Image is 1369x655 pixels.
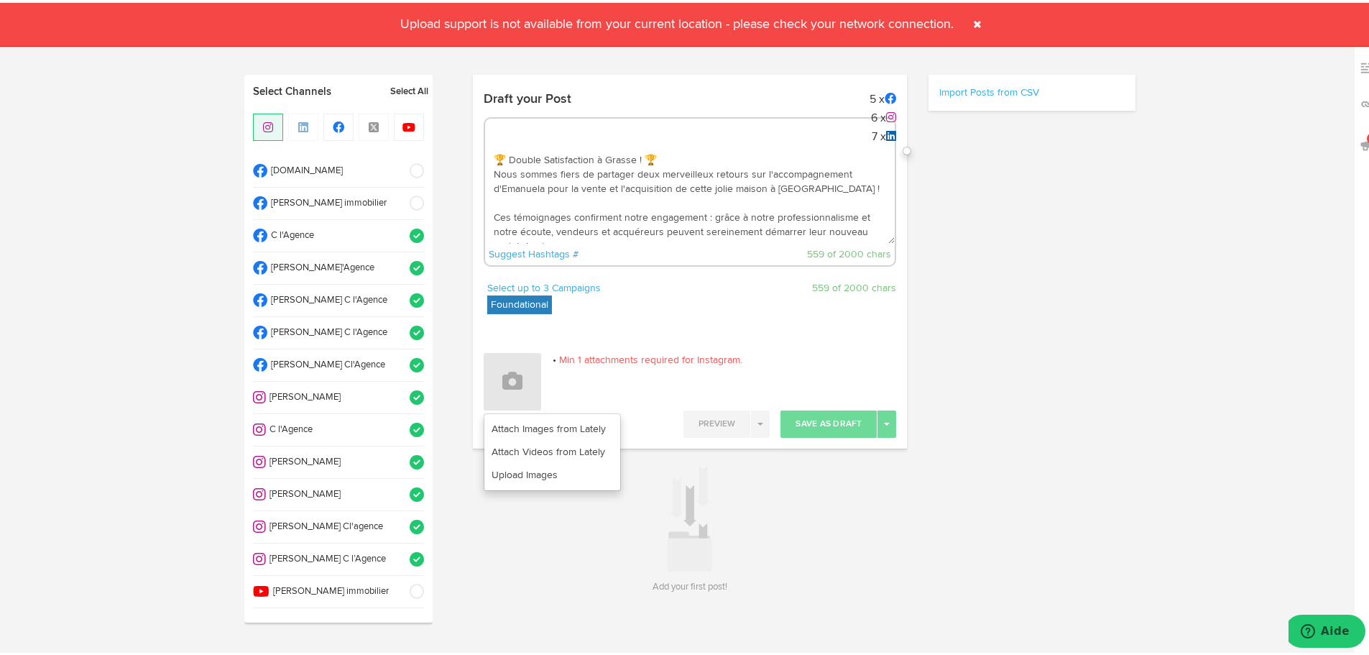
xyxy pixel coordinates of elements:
span: C l'Agence [266,421,400,434]
a: Attach Videos from Lately [484,438,620,461]
span: [PERSON_NAME] C l'Agence [267,324,400,337]
h3: Add your first post! [462,569,918,596]
a: Select All [390,82,428,96]
a: Suggest Hashtags # [489,247,579,257]
span: [DOMAIN_NAME] [267,162,400,175]
span: 559 of 2000 chars [812,278,896,293]
a: Upload Images [484,461,620,484]
p: 6 x [870,109,896,122]
button: Preview [683,408,750,435]
p: 7 x [870,127,896,140]
a: Import Posts from CSV [939,85,1039,95]
img: icon_add_something.svg [667,462,714,569]
span: [PERSON_NAME] [266,388,400,402]
span: 559 of 2000 chars [807,247,891,257]
span: [PERSON_NAME] C l'Agence [267,291,400,305]
span: [PERSON_NAME]'Agence [267,259,400,272]
span: [PERSON_NAME] Cl'agence [266,518,400,531]
span: C l'Agence [267,226,400,240]
a: Select up to 3 Campaigns [487,278,601,293]
span: Min 1 attachments required for Instagram. [559,352,742,362]
span: [PERSON_NAME] immobilier [269,582,401,596]
p: 5 x [870,90,896,103]
span: [PERSON_NAME] [266,485,400,499]
span: [PERSON_NAME] [266,453,400,467]
span: Upload support is not available from your current location - please check your network connection. [392,15,962,28]
label: Foundational [487,293,552,311]
a: Select Channels [244,82,382,96]
button: Save As Draft [780,408,877,435]
span: [PERSON_NAME] Cl'Agence [267,356,400,370]
a: Attach Images from Lately [484,415,620,438]
iframe: Ouvre un widget dans lequel vous pouvez trouver plus d’informations [1289,612,1365,648]
h4: Draft your Post [484,90,571,103]
span: [PERSON_NAME] C l’Agence [266,550,400,564]
span: [PERSON_NAME] immobilier [267,194,400,208]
